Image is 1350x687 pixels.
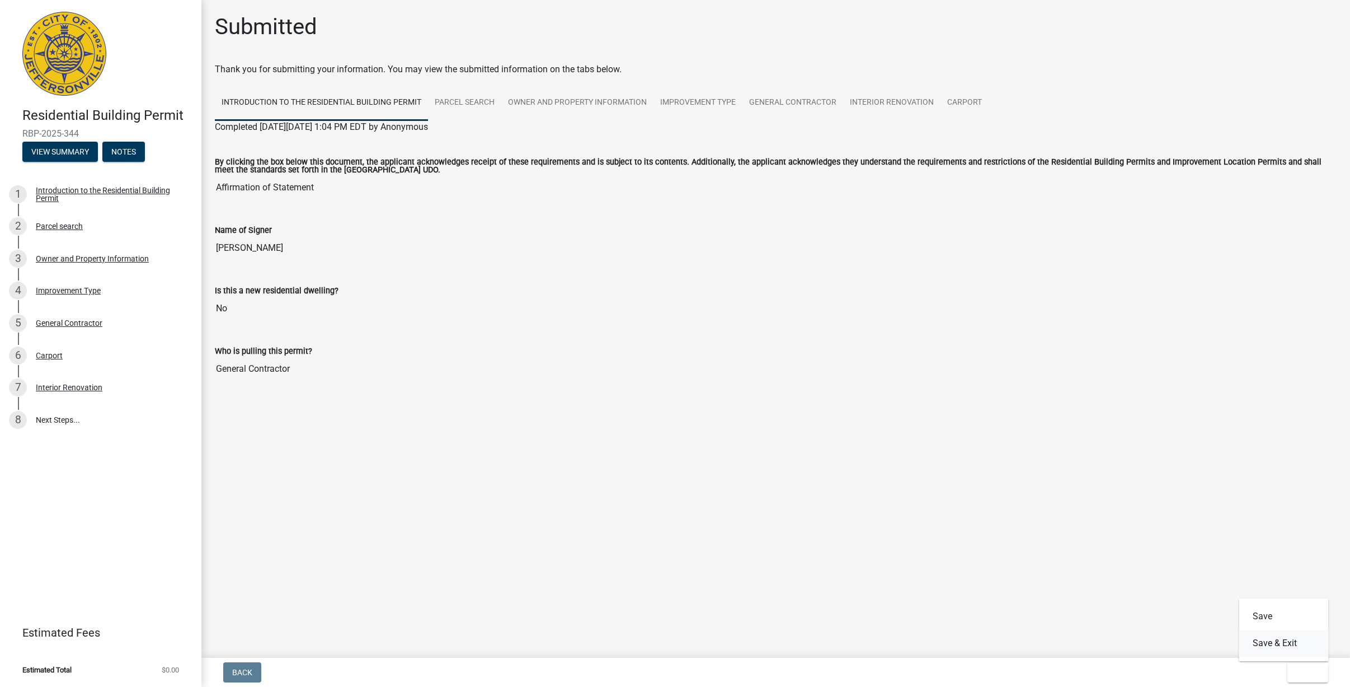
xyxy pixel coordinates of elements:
span: Estimated Total [22,666,72,674]
a: Parcel search [428,85,501,121]
div: 4 [9,282,27,300]
div: Improvement Type [36,287,101,295]
div: 5 [9,314,27,332]
div: Interior Renovation [36,384,102,391]
label: Name of Signer [215,227,272,235]
a: Estimated Fees [9,621,184,644]
div: Parcel search [36,222,83,230]
a: Owner and Property Information [501,85,653,121]
div: Introduction to the Residential Building Permit [36,186,184,202]
h1: Submitted [215,13,317,40]
button: Notes [102,142,145,162]
div: General Contractor [36,319,102,327]
button: Save & Exit [1239,630,1329,657]
div: 8 [9,411,27,429]
a: Improvement Type [653,85,742,121]
div: 2 [9,217,27,235]
wm-modal-confirm: Notes [102,148,145,157]
label: By clicking the box below this document, the applicant acknowledges receipt of these requirements... [215,158,1337,175]
span: RBP-2025-344 [22,128,179,139]
div: 7 [9,378,27,396]
a: Interior Renovation [843,85,940,121]
div: Carport [36,352,63,359]
button: Back [223,662,261,683]
button: Exit [1287,662,1328,683]
a: Carport [940,85,989,121]
div: 3 [9,250,27,268]
span: Exit [1296,668,1313,677]
span: Back [232,668,252,677]
div: Owner and Property Information [36,255,149,263]
div: 1 [9,185,27,203]
button: Save [1239,603,1329,630]
wm-modal-confirm: Summary [22,148,98,157]
div: Exit [1239,599,1329,661]
label: Is this a new residential dwelling? [215,287,338,295]
span: Completed [DATE][DATE] 1:04 PM EDT by Anonymous [215,121,428,132]
span: $0.00 [162,666,179,674]
button: View Summary [22,142,98,162]
a: General Contractor [742,85,843,121]
a: Introduction to the Residential Building Permit [215,85,428,121]
h4: Residential Building Permit [22,108,192,124]
div: 6 [9,347,27,364]
div: Thank you for submitting your information. You may view the submitted information on the tabs below. [215,63,1337,76]
label: Who is pulling this permit? [215,348,312,356]
img: City of Jeffersonville, Indiana [22,12,106,96]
